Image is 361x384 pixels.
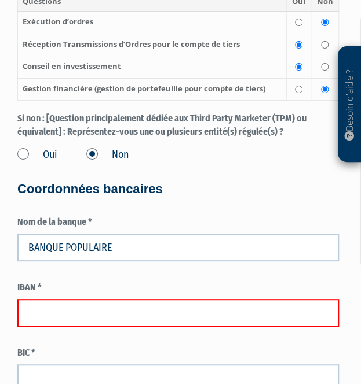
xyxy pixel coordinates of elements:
[18,56,287,79] th: Conseil en investissement
[18,34,287,56] th: Réception Transmissions d’Ordres pour le compte de tiers
[17,216,339,229] label: Nom de la banque *
[17,346,339,360] label: BIC *
[18,12,287,34] th: Exécution d’ordres
[17,182,339,196] h4: Coordonnées bancaires
[343,53,356,157] p: Besoin d'aide ?
[18,78,287,101] th: Gestion financière (gestion de portefeuille pour compte de tiers)
[17,281,339,294] label: IBAN *
[17,112,339,139] label: Si non : [Question principalement dédiée aux Third Party Marketer (TPM) ou équivalent] : Représen...
[86,147,129,163] label: Non
[17,147,57,163] label: Oui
